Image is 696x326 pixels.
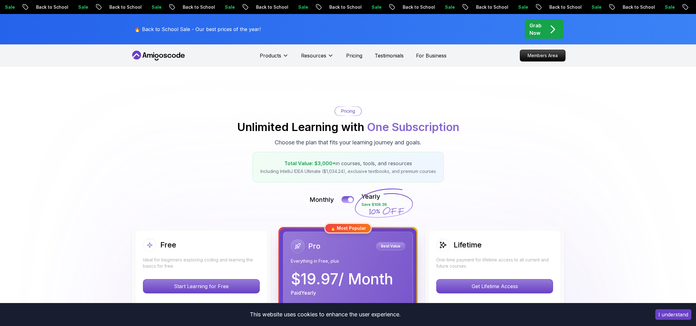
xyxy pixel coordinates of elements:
[542,4,584,10] p: Back to School
[367,120,459,134] span: One Subscription
[260,168,436,174] p: Including IntelliJ IDEA Ultimate ($1,034.24), exclusive textbooks, and premium courses
[175,4,217,10] p: Back to School
[275,138,421,147] p: Choose the plan that fits your learning journey and goals.
[436,257,553,269] p: One-time payment for lifetime access to all current and future courses.
[657,4,677,10] p: Sale
[28,4,71,10] p: Back to School
[291,4,310,10] p: Sale
[520,50,565,61] p: Members Area
[341,108,355,114] p: Pricing
[291,272,393,287] p: $ 19.97 / Month
[520,50,565,61] a: Members Area
[375,52,404,59] a: Testimonials
[436,283,553,289] a: Get Lifetime Access
[395,4,437,10] p: Back to School
[364,4,384,10] p: Sale
[655,309,691,320] button: Accept cookies
[248,4,291,10] p: Back to School
[346,52,362,59] a: Pricing
[260,52,289,64] button: Products
[309,195,334,204] p: Monthly
[584,4,604,10] p: Sale
[301,52,326,59] p: Resources
[615,4,657,10] p: Back to School
[322,4,364,10] p: Back to School
[301,52,334,64] button: Resources
[416,52,446,59] a: For Business
[377,243,404,249] p: Best Value
[5,308,646,321] div: This website uses cookies to enhance the user experience.
[291,289,316,297] p: Paid Yearly
[102,4,144,10] p: Back to School
[260,160,436,167] p: in courses, tools, and resources
[308,241,320,251] h2: Pro
[217,4,237,10] p: Sale
[143,279,260,293] button: Start Learning for Free
[134,25,261,33] p: 🔥 Back to School Sale - Our best prices of the year!
[144,4,164,10] p: Sale
[284,160,336,166] span: Total Value: $3,000+
[237,121,459,133] h2: Unlimited Learning with
[437,279,553,293] p: Get Lifetime Access
[437,4,457,10] p: Sale
[143,279,259,293] p: Start Learning for Free
[468,4,511,10] p: Back to School
[291,258,405,264] p: Everything in Free, plus
[436,279,553,293] button: Get Lifetime Access
[160,240,176,250] h2: Free
[529,22,542,37] p: Grab Now
[454,240,482,250] h2: Lifetime
[143,257,260,269] p: Ideal for beginners exploring coding and learning the basics for free.
[71,4,90,10] p: Sale
[511,4,530,10] p: Sale
[143,283,260,289] a: Start Learning for Free
[260,52,281,59] p: Products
